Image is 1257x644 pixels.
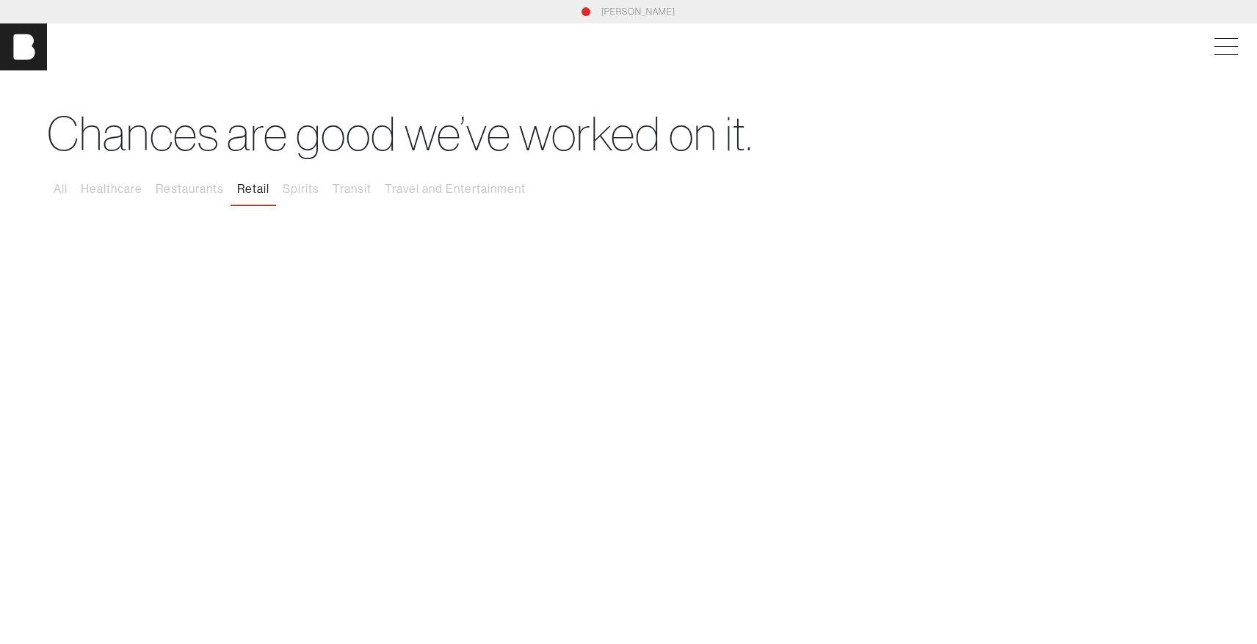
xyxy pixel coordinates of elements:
h1: Chances are good we’ve worked on it. [47,106,1210,162]
a: [PERSON_NAME] [601,5,675,18]
button: All [47,174,74,205]
button: Transit [326,174,378,205]
button: Spirits [276,174,326,205]
button: Restaurants [149,174,231,205]
button: Healthcare [74,174,149,205]
button: Retail [231,174,276,205]
button: Travel and Entertainment [378,174,532,205]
